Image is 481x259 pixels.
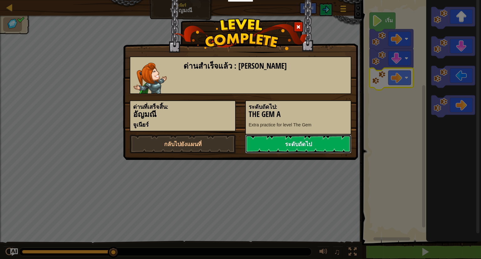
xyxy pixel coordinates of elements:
h3: The Gem A [249,110,348,119]
a: ระดับถัดไป [245,135,351,153]
img: captain.png [133,63,167,93]
h5: ด่านที่เสร็จสิ้น: [133,104,232,110]
a: กลับไปยังแผนที่ [130,135,236,153]
h3: อัญมณี [133,110,232,119]
h5: ระดับถัดไป: [249,104,348,110]
p: Extra practice for level The Gem [249,122,348,128]
img: level_complete.png [173,18,308,50]
h3: ด่านสำเร็จแล้ว : [PERSON_NAME] [184,62,348,70]
h5: จูเนียร์ [133,122,232,128]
